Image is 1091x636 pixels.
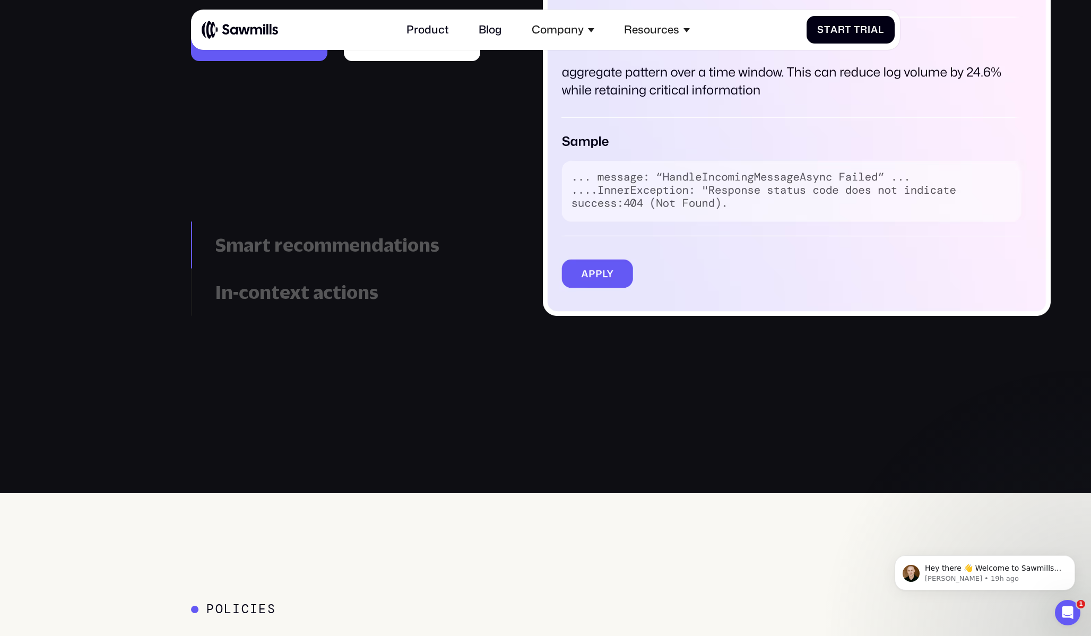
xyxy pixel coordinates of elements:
a: StartTrial [807,16,895,44]
span: S [817,24,824,36]
a: Product [398,15,457,44]
div: In-context actions [215,281,505,303]
span: Hey there 👋 Welcome to Sawmills. The smart telemetry management platform that solves cost, qualit... [46,31,183,92]
div: Company [523,15,602,44]
span: l [878,24,884,36]
div: Company [532,23,584,37]
iframe: Intercom notifications message [879,533,1091,607]
span: a [871,24,878,36]
span: t [824,24,830,36]
span: a [830,24,838,36]
span: r [860,24,868,36]
span: T [854,24,860,36]
div: Smart recommendations [215,234,505,256]
a: Starttrial [191,24,327,62]
div: Policies [206,602,276,617]
div: Resources [616,15,698,44]
span: 1 [1077,600,1085,608]
a: Blog [471,15,510,44]
span: r [838,24,845,36]
p: Message from Winston, sent 19h ago [46,41,183,50]
iframe: Intercom live chat [1055,600,1080,625]
span: t [845,24,851,36]
span: i [868,24,871,36]
div: Resources [624,23,679,37]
